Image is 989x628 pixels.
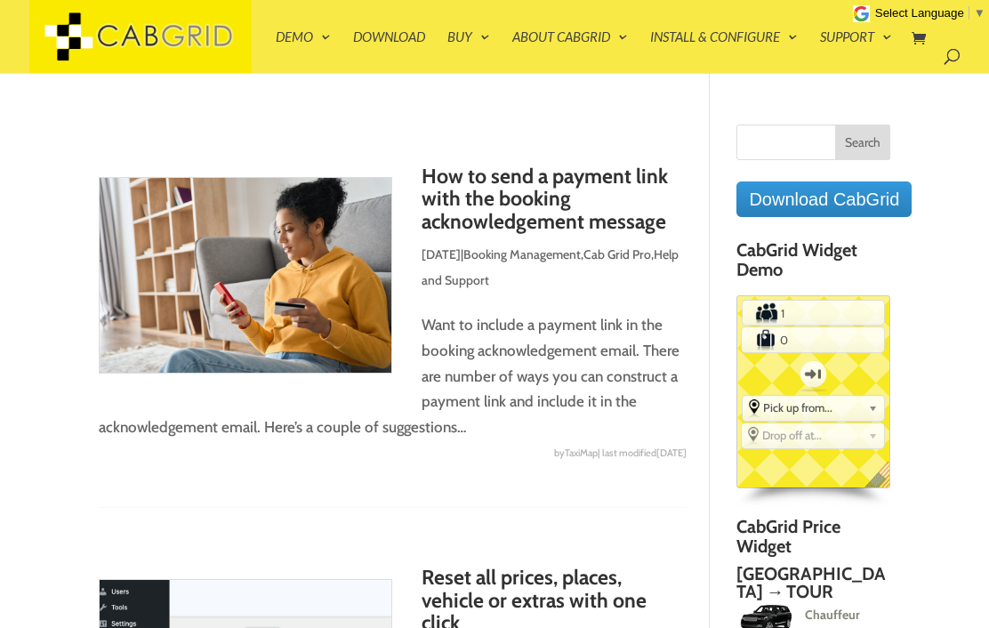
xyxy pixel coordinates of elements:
[422,246,461,262] span: [DATE]
[743,396,884,419] div: Select the place the starting address falls within
[875,6,964,20] span: Select Language
[736,517,889,565] h4: CabGrid Price Widget
[742,328,777,351] label: Number of Suitcases
[777,328,848,351] input: Number of Suitcases
[733,565,886,600] h2: [GEOGRAPHIC_DATA] → Tour
[422,246,679,288] a: Help and Support
[875,6,985,20] a: Select Language​
[99,242,687,307] p: | , ,
[29,25,252,44] a: CabGrid Taxi Plugin
[99,177,392,374] img: How to send a payment link with the booking acknowledgement message
[565,440,598,466] span: TaxiMap
[512,30,628,73] a: About CabGrid
[650,30,798,73] a: Install & Configure
[99,312,687,441] p: Want to include a payment link in the booking acknowledgement email. There are number of ways you...
[763,400,862,415] span: Pick up from...
[276,30,331,73] a: Demo
[422,164,668,234] a: How to send a payment link with the booking acknowledgement message
[742,423,884,447] div: Select the place the destination address is within
[778,301,848,324] input: Number of Passengers
[762,428,862,442] span: Drop off at...
[447,30,490,73] a: Buy
[820,30,892,73] a: Support
[353,30,425,73] a: Download
[835,125,890,160] input: Search
[974,6,985,20] span: ▼
[463,246,581,262] a: Booking Management
[656,447,687,459] span: [DATE]
[736,181,912,217] a: Download CabGrid
[794,607,856,623] span: Chauffeur
[99,440,687,466] div: by | last modified
[744,302,779,325] label: Number of Passengers
[792,354,835,395] label: One-way
[583,246,651,262] a: Cab Grid Pro
[969,6,969,20] span: ​
[864,461,903,501] span: English
[736,240,889,288] h4: CabGrid Widget Demo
